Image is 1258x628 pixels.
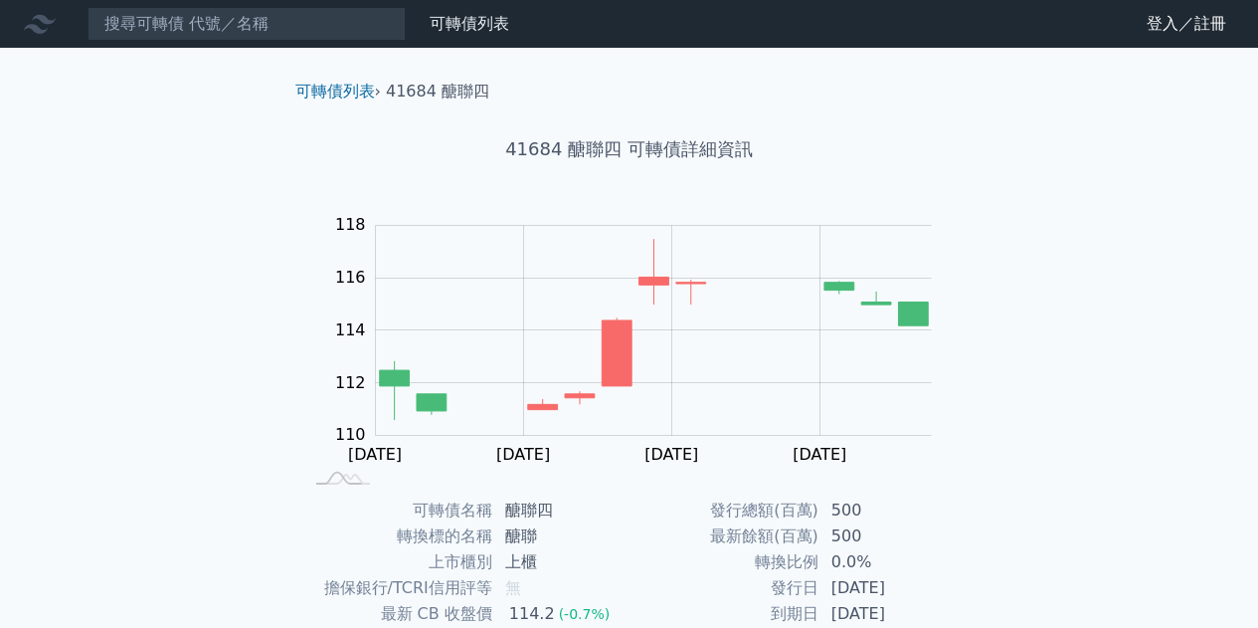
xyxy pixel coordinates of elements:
[505,578,521,597] span: 無
[629,523,819,549] td: 最新餘額(百萬)
[629,549,819,575] td: 轉換比例
[430,14,509,33] a: 可轉債列表
[493,498,629,523] td: 醣聯四
[88,7,406,41] input: 搜尋可轉債 代號／名稱
[295,82,375,101] a: 可轉債列表
[303,498,493,523] td: 可轉債名稱
[303,575,493,601] td: 擔保銀行/TCRI信用評等
[335,215,366,234] tspan: 118
[303,523,493,549] td: 轉換標的名稱
[629,575,819,601] td: 發行日
[629,498,819,523] td: 發行總額(百萬)
[295,80,381,104] li: ›
[335,320,366,339] tspan: 114
[303,601,493,627] td: 最新 CB 收盤價
[496,445,550,464] tspan: [DATE]
[644,445,698,464] tspan: [DATE]
[386,80,489,104] li: 41684 醣聯四
[325,215,962,464] g: Chart
[819,498,956,523] td: 500
[303,549,493,575] td: 上市櫃別
[380,239,929,420] g: Series
[819,601,956,627] td: [DATE]
[793,445,846,464] tspan: [DATE]
[819,549,956,575] td: 0.0%
[819,523,956,549] td: 500
[493,549,629,575] td: 上櫃
[348,445,402,464] tspan: [DATE]
[335,268,366,287] tspan: 116
[335,425,366,444] tspan: 110
[1131,8,1242,40] a: 登入／註冊
[493,523,629,549] td: 醣聯
[819,575,956,601] td: [DATE]
[335,373,366,392] tspan: 112
[279,135,980,163] h1: 41684 醣聯四 可轉債詳細資訊
[629,601,819,627] td: 到期日
[505,602,559,626] div: 114.2
[559,606,611,622] span: (-0.7%)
